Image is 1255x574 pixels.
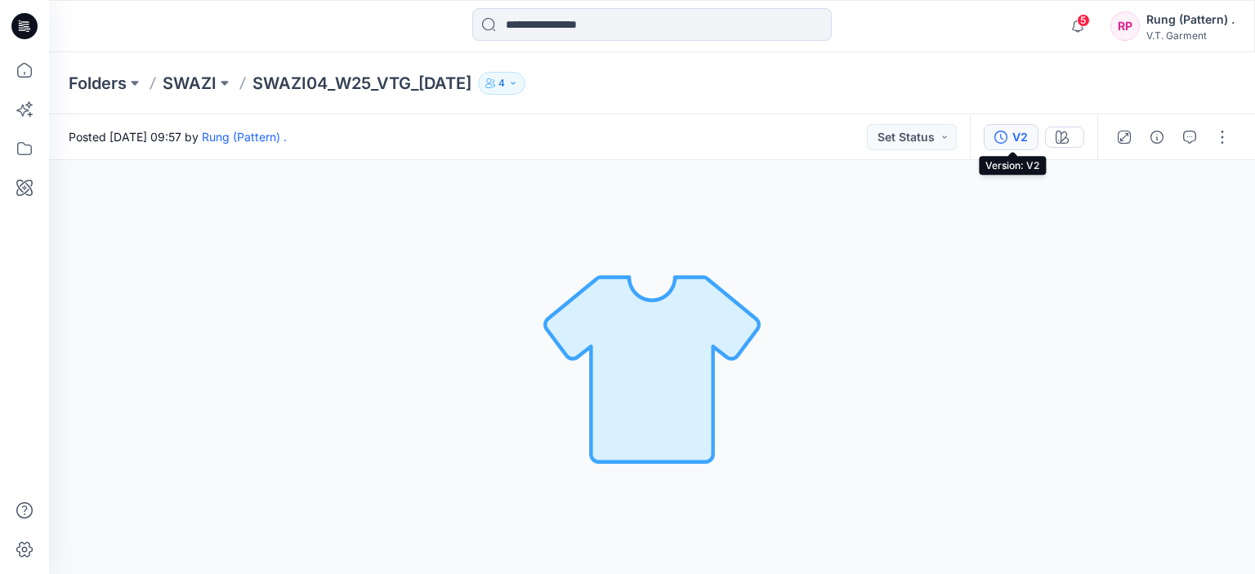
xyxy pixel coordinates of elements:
[1110,11,1140,41] div: RP
[252,72,471,95] p: SWAZI04_W25_VTG_[DATE]
[69,72,127,95] a: Folders
[1144,124,1170,150] button: Details
[1146,29,1235,42] div: V.T. Garment
[984,124,1038,150] button: V2
[538,253,766,482] img: No Outline
[202,130,287,144] a: Rung (Pattern) .
[1012,128,1028,146] div: V2
[69,128,287,145] span: Posted [DATE] 09:57 by
[163,72,217,95] a: SWAZI
[1146,10,1235,29] div: Rung (Pattern) .
[478,72,525,95] button: 4
[498,74,505,92] p: 4
[1077,14,1090,27] span: 5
